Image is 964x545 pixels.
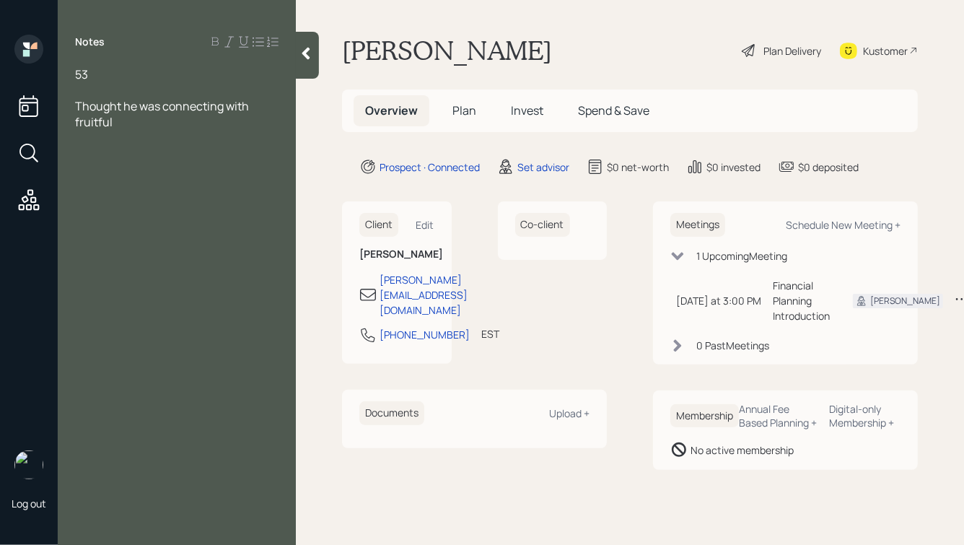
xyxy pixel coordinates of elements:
[696,338,769,353] div: 0 Past Meeting s
[342,35,552,66] h1: [PERSON_NAME]
[75,35,105,49] label: Notes
[691,442,794,458] div: No active membership
[670,404,739,428] h6: Membership
[75,98,251,130] span: Thought he was connecting with fruitful
[12,497,46,510] div: Log out
[359,213,398,237] h6: Client
[676,293,761,308] div: [DATE] at 3:00 PM
[696,248,787,263] div: 1 Upcoming Meeting
[739,402,818,430] div: Annual Fee Based Planning +
[670,213,725,237] h6: Meetings
[607,160,669,175] div: $0 net-worth
[14,450,43,479] img: hunter_neumayer.jpg
[863,43,908,58] div: Kustomer
[365,103,418,118] span: Overview
[578,103,649,118] span: Spend & Save
[511,103,543,118] span: Invest
[380,160,480,175] div: Prospect · Connected
[380,327,470,342] div: [PHONE_NUMBER]
[786,218,901,232] div: Schedule New Meeting +
[359,401,424,425] h6: Documents
[773,278,830,323] div: Financial Planning Introduction
[517,160,569,175] div: Set advisor
[549,406,590,420] div: Upload +
[359,248,434,261] h6: [PERSON_NAME]
[452,103,476,118] span: Plan
[380,272,468,318] div: [PERSON_NAME][EMAIL_ADDRESS][DOMAIN_NAME]
[798,160,859,175] div: $0 deposited
[75,66,88,82] span: 53
[481,326,499,341] div: EST
[515,213,570,237] h6: Co-client
[706,160,761,175] div: $0 invested
[416,218,434,232] div: Edit
[870,295,940,308] div: [PERSON_NAME]
[829,402,901,430] div: Digital-only Membership +
[763,43,821,58] div: Plan Delivery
